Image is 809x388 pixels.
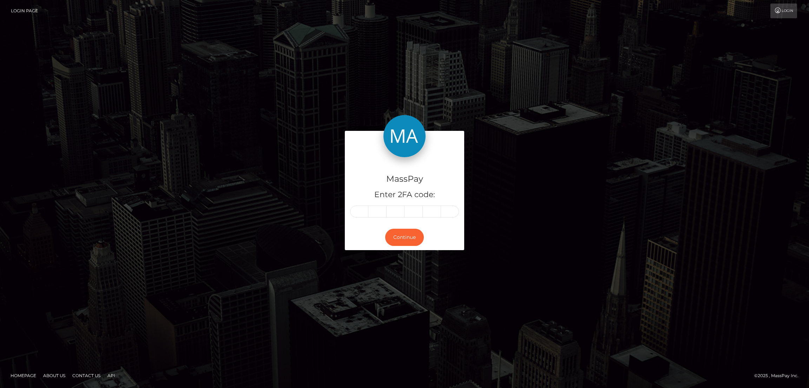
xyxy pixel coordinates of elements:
a: Homepage [8,370,39,381]
img: MassPay [383,115,426,157]
h4: MassPay [350,173,459,185]
a: About Us [40,370,68,381]
a: Login Page [11,4,38,18]
button: Continue [385,229,424,246]
a: Login [770,4,797,18]
a: API [105,370,118,381]
h5: Enter 2FA code: [350,189,459,200]
div: © 2025 , MassPay Inc. [754,372,804,380]
a: Contact Us [70,370,103,381]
